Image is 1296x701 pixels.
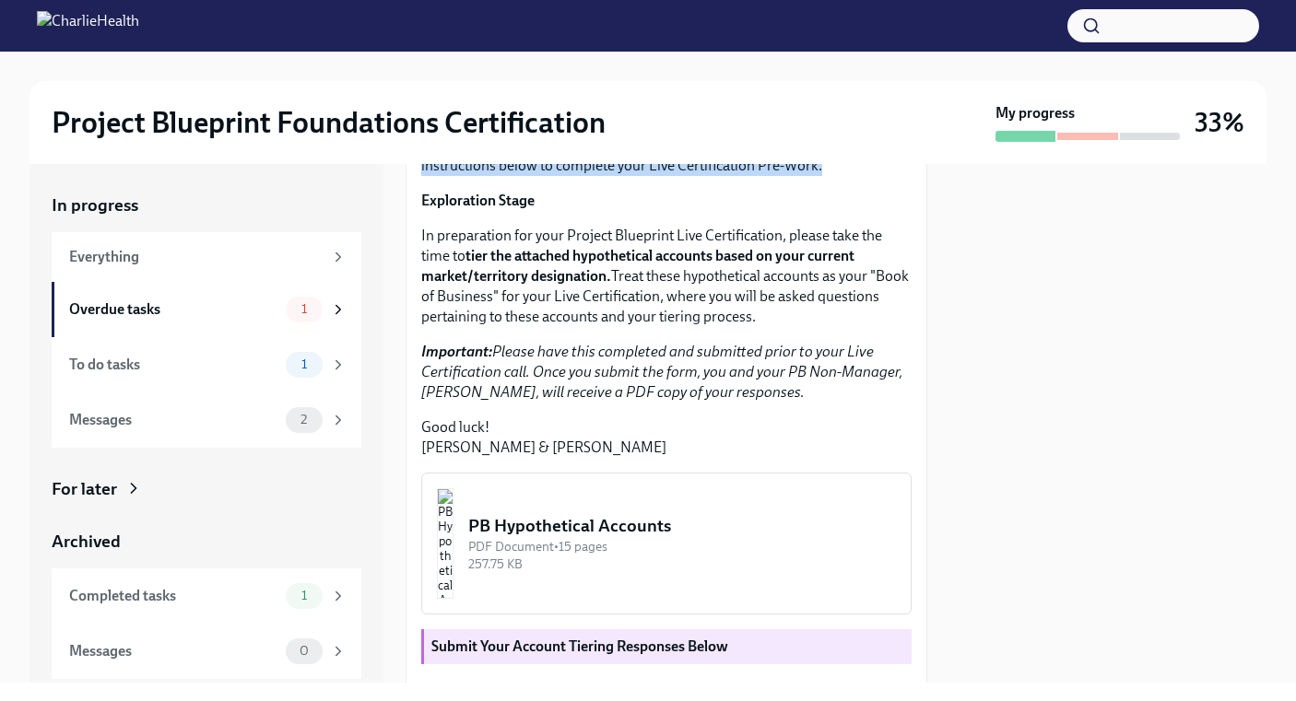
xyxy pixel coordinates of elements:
[52,337,361,392] a: To do tasks1
[421,417,912,458] p: Good luck! [PERSON_NAME] & [PERSON_NAME]
[52,193,361,217] a: In progress
[69,247,323,267] div: Everything
[52,104,606,141] h2: Project Blueprint Foundations Certification
[996,103,1075,123] strong: My progress
[52,568,361,624] a: Completed tasks1
[431,637,728,655] strong: Submit Your Account Tiering Responses Below
[421,226,912,327] p: In preparation for your Project Blueprint Live Certification, please take the time to Treat these...
[52,232,361,282] a: Everything
[69,641,278,661] div: Messages
[69,586,278,606] div: Completed tasks
[52,530,361,554] a: Archived
[52,392,361,448] a: Messages2
[290,589,318,602] span: 1
[421,192,535,209] strong: Exploration Stage
[37,11,139,41] img: CharlieHealth
[290,302,318,316] span: 1
[52,477,117,501] div: For later
[69,410,278,430] div: Messages
[421,473,912,614] button: PB Hypothetical AccountsPDF Document•15 pages257.75 KB
[421,247,854,285] strong: tier the attached hypothetical accounts based on your current market/territory designation.
[468,555,896,573] div: 257.75 KB
[52,477,361,501] a: For later
[437,488,454,599] img: PB Hypothetical Accounts
[289,413,318,426] span: 2
[69,355,278,375] div: To do tasks
[468,514,896,538] div: PB Hypothetical Accounts
[290,357,318,371] span: 1
[52,624,361,679] a: Messages0
[69,299,278,320] div: Overdue tasks
[468,538,896,555] div: PDF Document • 15 pages
[1195,106,1244,139] h3: 33%
[421,343,492,360] strong: Important:
[289,644,320,658] span: 0
[421,343,902,401] em: Please have this completed and submitted prior to your Live Certification call. Once you submit t...
[52,282,361,337] a: Overdue tasks1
